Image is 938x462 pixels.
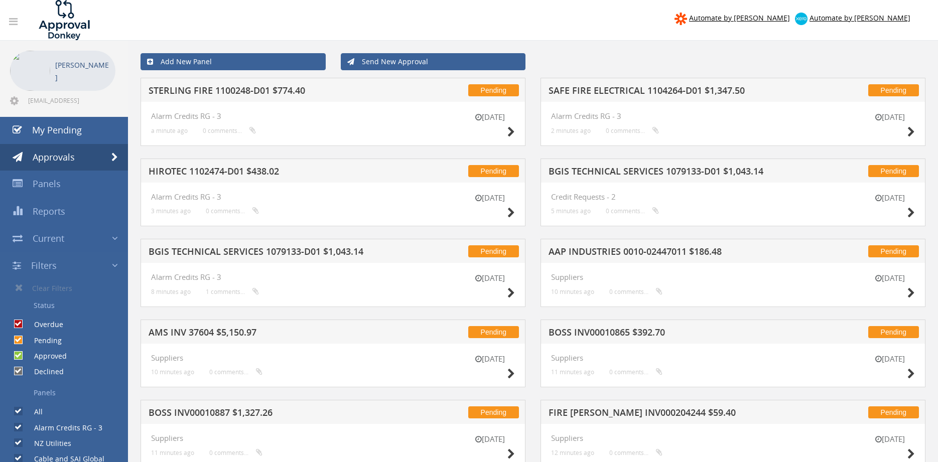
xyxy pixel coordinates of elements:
label: Alarm Credits RG - 3 [24,423,102,433]
small: 10 minutes ago [151,368,194,376]
small: [DATE] [865,193,915,203]
span: Filters [31,259,57,271]
h5: BGIS TECHNICAL SERVICES 1079133-D01 $1,043.14 [149,247,407,259]
small: 12 minutes ago [551,449,594,456]
span: Pending [468,84,519,96]
h4: Suppliers [551,434,915,442]
small: [DATE] [865,434,915,444]
span: Automate by [PERSON_NAME] [810,13,910,23]
small: [DATE] [865,273,915,283]
a: Send New Approval [341,53,526,70]
small: [DATE] [865,354,915,364]
h5: BOSS INV00010865 $392.70 [549,328,807,340]
label: NZ Utilities [24,438,71,448]
h5: HIROTEC 1102474-D01 $438.02 [149,167,407,179]
small: 2 minutes ago [551,127,591,134]
h4: Suppliers [551,273,915,281]
h5: STERLING FIRE 1100248-D01 $774.40 [149,86,407,98]
img: xero-logo.png [795,13,808,25]
span: [EMAIL_ADDRESS][DOMAIN_NAME] [28,96,113,104]
h4: Alarm Credits RG - 3 [151,273,515,281]
h4: Alarm Credits RG - 3 [151,112,515,120]
span: Pending [868,326,919,338]
p: [PERSON_NAME] [55,59,110,84]
span: Panels [33,178,61,190]
a: Status [8,297,128,314]
h5: AMS INV 37604 $5,150.97 [149,328,407,340]
label: Overdue [24,320,63,330]
small: [DATE] [465,434,515,444]
span: Pending [468,245,519,257]
span: Automate by [PERSON_NAME] [689,13,790,23]
small: 3 minutes ago [151,207,191,215]
h4: Suppliers [551,354,915,362]
span: Pending [868,406,919,418]
label: Pending [24,336,62,346]
h4: Suppliers [151,354,515,362]
label: All [24,407,43,417]
small: 8 minutes ago [151,288,191,295]
h5: FIRE [PERSON_NAME] INV000204244 $59.40 [549,408,807,420]
label: Declined [24,367,64,377]
small: 0 comments... [609,449,662,456]
h4: Alarm Credits RG - 3 [551,112,915,120]
small: 0 comments... [606,127,659,134]
small: 0 comments... [209,368,262,376]
span: Pending [468,165,519,177]
span: Pending [868,165,919,177]
span: Pending [468,406,519,418]
span: Pending [868,84,919,96]
img: zapier-logomark.png [675,13,687,25]
span: Current [33,232,64,244]
h4: Suppliers [151,434,515,442]
a: Clear Filters [8,279,128,297]
small: 5 minutes ago [551,207,591,215]
small: 0 comments... [209,449,262,456]
h5: BOSS INV00010887 $1,327.26 [149,408,407,420]
small: 0 comments... [206,207,259,215]
span: Pending [868,245,919,257]
small: 0 comments... [609,368,662,376]
label: Approved [24,351,67,361]
h5: BGIS TECHNICAL SERVICES 1079133-D01 $1,043.14 [549,167,807,179]
small: 10 minutes ago [551,288,594,295]
small: 0 comments... [609,288,662,295]
small: 0 comments... [203,127,256,134]
small: 11 minutes ago [551,368,594,376]
small: [DATE] [465,112,515,122]
small: [DATE] [465,273,515,283]
small: 11 minutes ago [151,449,194,456]
span: Reports [33,205,65,217]
small: [DATE] [465,354,515,364]
a: Panels [8,384,128,401]
a: Add New Panel [141,53,326,70]
small: 0 comments... [606,207,659,215]
small: a minute ago [151,127,188,134]
span: Approvals [33,151,75,163]
small: [DATE] [865,112,915,122]
h5: AAP INDUSTRIES 0010-02447011 $186.48 [549,247,807,259]
h5: SAFE FIRE ELECTRICAL 1104264-D01 $1,347.50 [549,86,807,98]
small: 1 comments... [206,288,259,295]
span: My Pending [32,124,82,136]
span: Pending [468,326,519,338]
small: [DATE] [465,193,515,203]
h4: Alarm Credits RG - 3 [151,193,515,201]
h4: Credit Requests - 2 [551,193,915,201]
